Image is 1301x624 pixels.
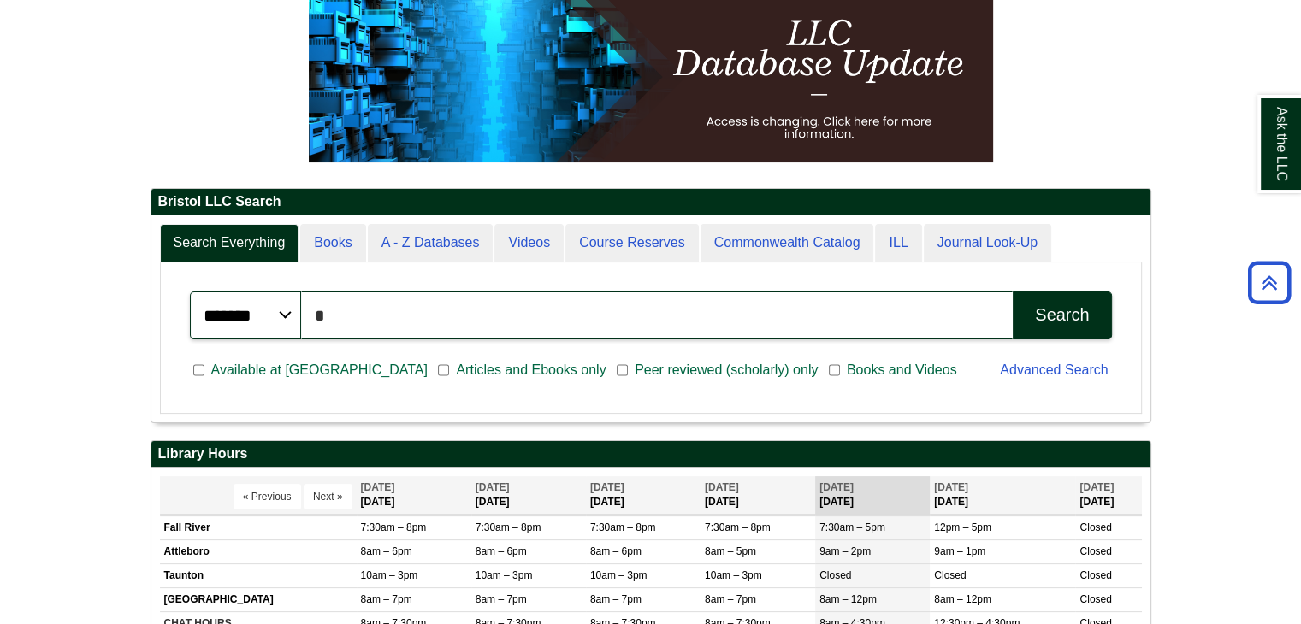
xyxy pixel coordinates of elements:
[930,476,1075,515] th: [DATE]
[819,593,877,605] span: 8am – 12pm
[924,224,1051,262] a: Journal Look-Up
[494,224,564,262] a: Videos
[1079,569,1111,581] span: Closed
[1000,362,1108,377] a: Advanced Search
[819,569,851,581] span: Closed
[151,441,1150,468] h2: Library Hours
[1075,476,1141,515] th: [DATE]
[1013,291,1111,339] button: Search
[160,515,357,539] td: Fall River
[934,569,966,581] span: Closed
[300,224,365,262] a: Books
[705,569,762,581] span: 10am – 3pm
[476,545,527,557] span: 8am – 6pm
[1079,545,1111,557] span: Closed
[617,362,628,378] input: Peer reviewed (scholarly) only
[829,362,840,378] input: Books and Videos
[449,360,612,380] span: Articles and Ebooks only
[934,545,985,557] span: 9am – 1pm
[361,521,427,533] span: 7:30am – 8pm
[1079,593,1111,605] span: Closed
[476,593,527,605] span: 8am – 7pm
[357,476,471,515] th: [DATE]
[705,545,756,557] span: 8am – 5pm
[590,481,624,493] span: [DATE]
[1079,521,1111,533] span: Closed
[304,484,352,509] button: Next »
[193,362,204,378] input: Available at [GEOGRAPHIC_DATA]
[819,481,854,493] span: [DATE]
[160,588,357,612] td: [GEOGRAPHIC_DATA]
[476,481,510,493] span: [DATE]
[204,360,435,380] span: Available at [GEOGRAPHIC_DATA]
[361,569,418,581] span: 10am – 3pm
[815,476,930,515] th: [DATE]
[151,189,1150,215] h2: Bristol LLC Search
[934,593,991,605] span: 8am – 12pm
[160,224,299,262] a: Search Everything
[160,539,357,563] td: Attleboro
[361,593,412,605] span: 8am – 7pm
[934,521,991,533] span: 12pm – 5pm
[590,521,656,533] span: 7:30am – 8pm
[438,362,449,378] input: Articles and Ebooks only
[1035,305,1089,325] div: Search
[476,569,533,581] span: 10am – 3pm
[361,545,412,557] span: 8am – 6pm
[476,521,541,533] span: 7:30am – 8pm
[705,481,739,493] span: [DATE]
[819,545,871,557] span: 9am – 2pm
[628,360,825,380] span: Peer reviewed (scholarly) only
[934,481,968,493] span: [DATE]
[586,476,701,515] th: [DATE]
[160,564,357,588] td: Taunton
[840,360,964,380] span: Books and Videos
[1242,271,1297,294] a: Back to Top
[565,224,699,262] a: Course Reserves
[875,224,921,262] a: ILL
[705,521,771,533] span: 7:30am – 8pm
[1079,481,1114,493] span: [DATE]
[234,484,301,509] button: « Previous
[590,545,642,557] span: 8am – 6pm
[705,593,756,605] span: 8am – 7pm
[590,569,648,581] span: 10am – 3pm
[361,481,395,493] span: [DATE]
[368,224,494,262] a: A - Z Databases
[590,593,642,605] span: 8am – 7pm
[701,224,874,262] a: Commonwealth Catalog
[471,476,586,515] th: [DATE]
[701,476,815,515] th: [DATE]
[819,521,885,533] span: 7:30am – 5pm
